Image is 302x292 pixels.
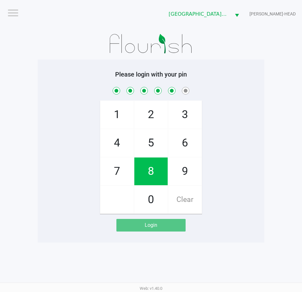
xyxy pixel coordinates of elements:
[134,157,168,185] span: 8
[134,101,168,129] span: 2
[168,129,202,157] span: 6
[134,186,168,214] span: 0
[100,129,134,157] span: 4
[168,101,202,129] span: 3
[249,11,296,17] span: [PERSON_NAME]-HEAD
[168,186,202,214] span: Clear
[100,157,134,185] span: 7
[42,71,260,78] h5: Please login with your pin
[100,101,134,129] span: 1
[169,10,227,18] span: [GEOGRAPHIC_DATA][PERSON_NAME]
[231,7,243,21] button: Select
[168,157,202,185] span: 9
[140,286,162,291] span: Web: v1.40.0
[134,129,168,157] span: 5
